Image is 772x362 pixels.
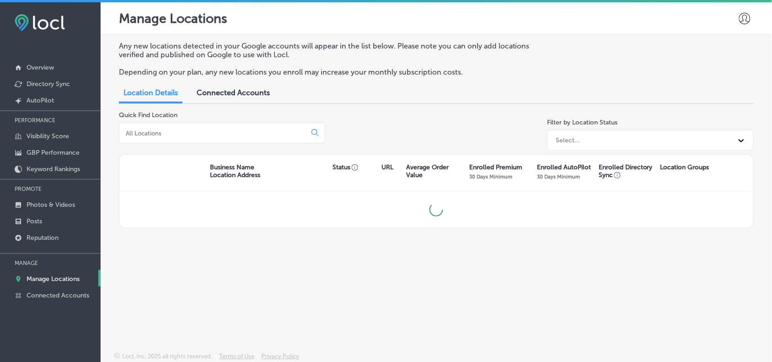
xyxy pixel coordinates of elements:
p: Location Groups [660,163,709,171]
p: Visibility Score [27,132,69,140]
p: Locl, Inc. 2025 all rights reserved. [122,353,212,360]
p: Status [332,163,381,171]
p: Directory Sync [27,80,70,88]
p: Connected Accounts [27,292,89,299]
p: Average Order Value [406,163,465,179]
p: Enrolled Premium [469,163,522,171]
p: 30 Days Minimum [469,173,512,180]
p: AutoPilot [27,97,54,104]
input: All Locations [125,129,304,137]
p: Any new locations detected in your Google accounts will appear in the list below. Please note you... [119,42,531,59]
p: Manage Locations [119,11,227,26]
span: Connected Accounts [197,88,270,97]
p: Enrolled Directory Sync [599,163,656,179]
p: Photos & Videos [27,201,75,209]
p: 30 Days Minimum [537,173,580,180]
p: GBP Performance [27,149,80,157]
p: Reputation [27,234,59,242]
span: Location Details [123,88,178,97]
p: Enrolled AutoPilot [537,163,591,171]
div: Select... [556,136,580,144]
label: Quick Find Location [119,111,177,119]
p: Overview [27,64,54,71]
p: Depending on your plan, any new locations you enroll may increase your monthly subscription costs. [119,68,531,76]
p: URL [381,163,393,171]
p: Posts [27,217,42,225]
p: Keyword Rankings [27,165,80,173]
img: fda3e92497d09a02dc62c9cd864e3231.png [15,14,65,31]
p: Manage Locations [27,275,80,283]
p: Business Name Location Address [210,163,260,179]
label: Filter by Location Status [547,119,618,126]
